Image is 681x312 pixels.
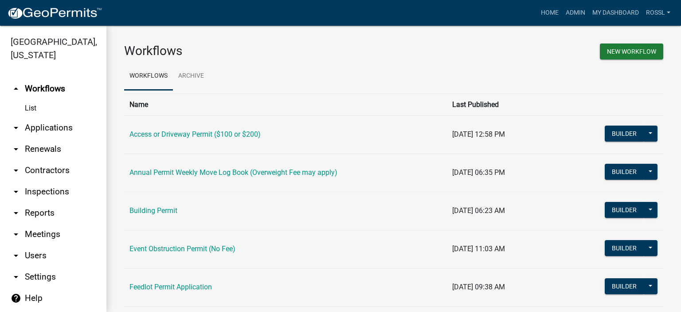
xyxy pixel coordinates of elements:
i: arrow_drop_down [11,122,21,133]
i: arrow_drop_down [11,144,21,154]
a: Admin [562,4,589,21]
i: arrow_drop_down [11,208,21,218]
i: arrow_drop_down [11,165,21,176]
i: help [11,293,21,304]
a: Annual Permit Weekly Move Log Book (Overweight Fee may apply) [129,168,337,177]
button: Builder [605,202,644,218]
button: Builder [605,164,644,180]
th: Name [124,94,447,115]
span: [DATE] 11:03 AM [452,245,505,253]
i: arrow_drop_up [11,83,21,94]
i: arrow_drop_down [11,186,21,197]
i: arrow_drop_down [11,229,21,240]
h3: Workflows [124,43,387,59]
a: Workflows [124,62,173,91]
a: RossL [642,4,674,21]
i: arrow_drop_down [11,250,21,261]
a: My Dashboard [589,4,642,21]
button: Builder [605,126,644,142]
a: Home [537,4,562,21]
span: [DATE] 12:58 PM [452,130,505,138]
a: Event Obstruction Permit (No Fee) [129,245,235,253]
button: Builder [605,278,644,294]
a: Access or Driveway Permit ($100 or $200) [129,130,261,138]
span: [DATE] 06:35 PM [452,168,505,177]
button: Builder [605,240,644,256]
a: Feedlot Permit Application [129,283,212,291]
span: [DATE] 06:23 AM [452,206,505,215]
a: Archive [173,62,209,91]
th: Last Published [447,94,585,115]
a: Building Permit [129,206,177,215]
span: [DATE] 09:38 AM [452,283,505,291]
i: arrow_drop_down [11,272,21,282]
button: New Workflow [600,43,663,59]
